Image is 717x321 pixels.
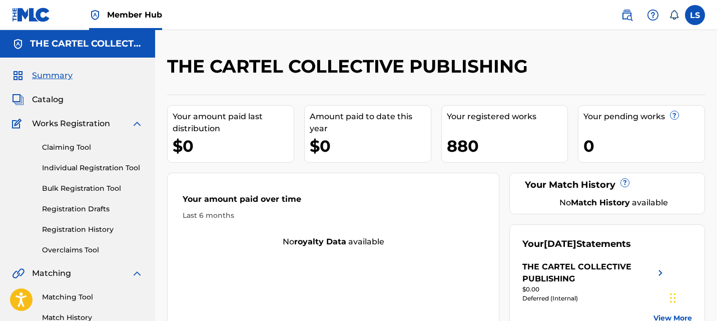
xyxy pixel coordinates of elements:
[183,210,484,221] div: Last 6 months
[12,38,24,50] img: Accounts
[670,283,676,313] div: Drag
[689,192,717,272] iframe: Resource Center
[621,9,633,21] img: search
[42,183,143,194] a: Bulk Registration Tool
[12,70,73,82] a: SummarySummary
[183,193,484,210] div: Your amount paid over time
[310,135,431,157] div: $0
[89,9,101,21] img: Top Rightsholder
[583,135,704,157] div: 0
[32,94,64,106] span: Catalog
[173,111,294,135] div: Your amount paid last distribution
[173,135,294,157] div: $0
[643,5,663,25] div: Help
[12,94,24,106] img: Catalog
[131,267,143,279] img: expand
[522,261,654,285] div: THE CARTEL COLLECTIVE PUBLISHING
[670,111,678,119] span: ?
[42,204,143,214] a: Registration Drafts
[522,178,692,192] div: Your Match History
[12,267,25,279] img: Matching
[522,294,666,303] div: Deferred (Internal)
[30,38,143,50] h5: THE CARTEL COLLECTIVE PUBLISHING
[621,179,629,187] span: ?
[654,261,666,285] img: right chevron icon
[32,267,71,279] span: Matching
[131,118,143,130] img: expand
[294,237,346,246] strong: royalty data
[42,245,143,255] a: Overclaims Tool
[42,292,143,302] a: Matching Tool
[42,224,143,235] a: Registration History
[32,70,73,82] span: Summary
[310,111,431,135] div: Amount paid to date this year
[168,236,499,248] div: No available
[447,111,568,123] div: Your registered works
[583,111,704,123] div: Your pending works
[571,198,630,207] strong: Match History
[685,5,705,25] div: User Menu
[617,5,637,25] a: Public Search
[42,142,143,153] a: Claiming Tool
[522,285,666,294] div: $0.00
[32,118,110,130] span: Works Registration
[12,8,51,22] img: MLC Logo
[667,273,717,321] iframe: Chat Widget
[42,163,143,173] a: Individual Registration Tool
[12,70,24,82] img: Summary
[167,55,533,78] h2: THE CARTEL COLLECTIVE PUBLISHING
[12,94,64,106] a: CatalogCatalog
[447,135,568,157] div: 880
[522,237,631,251] div: Your Statements
[107,9,162,21] span: Member Hub
[669,10,679,20] div: Notifications
[522,261,666,303] a: THE CARTEL COLLECTIVE PUBLISHINGright chevron icon$0.00Deferred (Internal)
[544,238,576,249] span: [DATE]
[647,9,659,21] img: help
[12,118,25,130] img: Works Registration
[535,197,692,209] div: No available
